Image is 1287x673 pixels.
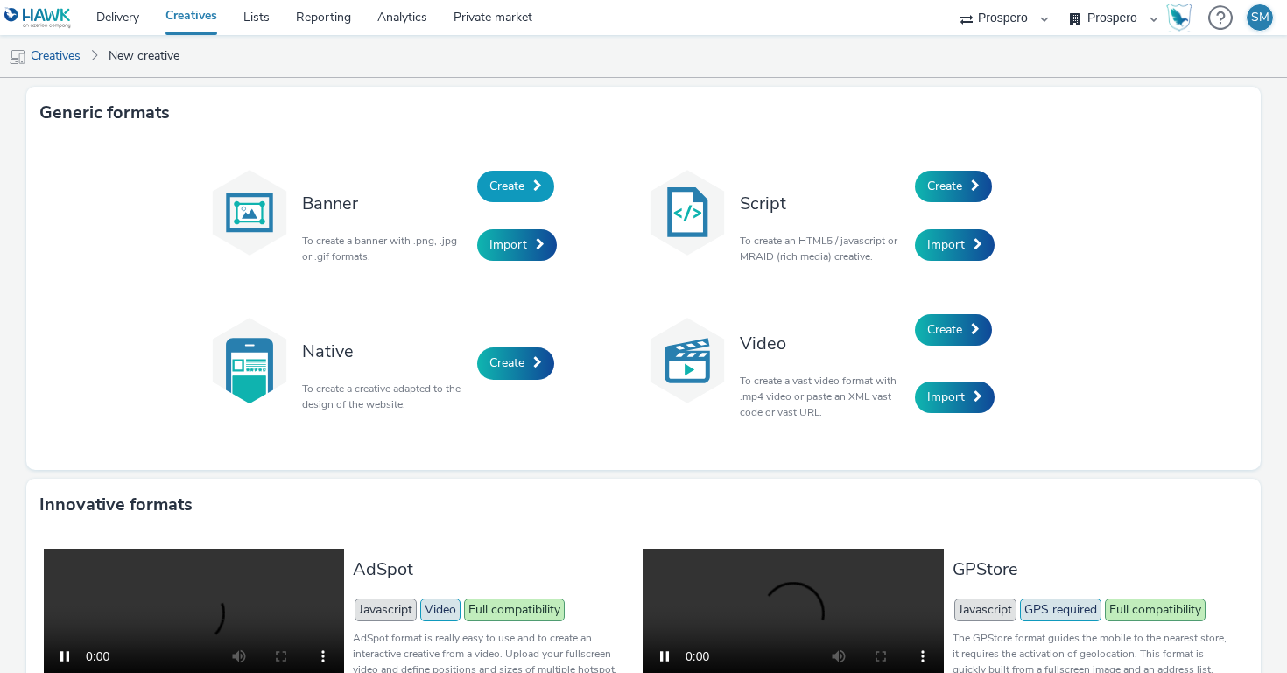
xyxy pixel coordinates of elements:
[206,317,293,404] img: native.svg
[740,373,906,420] p: To create a vast video format with .mp4 video or paste an XML vast code or vast URL.
[420,599,461,621] span: Video
[355,599,417,621] span: Javascript
[1251,4,1269,31] div: SM
[489,178,524,194] span: Create
[206,169,293,256] img: banner.svg
[4,7,72,29] img: undefined Logo
[740,192,906,215] h3: Script
[740,332,906,355] h3: Video
[740,233,906,264] p: To create an HTML5 / javascript or MRAID (rich media) creative.
[954,599,1016,621] span: Javascript
[915,171,992,202] a: Create
[353,557,636,581] h3: AdSpot
[927,236,965,253] span: Import
[1020,599,1101,621] span: GPS required
[477,229,557,261] a: Import
[915,382,995,413] a: Import
[915,229,995,261] a: Import
[927,389,965,405] span: Import
[464,599,565,621] span: Full compatibility
[477,171,554,202] a: Create
[302,233,468,264] p: To create a banner with .png, .jpg or .gif formats.
[9,48,26,66] img: mobile
[302,340,468,363] h3: Native
[302,192,468,215] h3: Banner
[39,100,170,126] h3: Generic formats
[489,236,527,253] span: Import
[1166,4,1192,32] img: Hawk Academy
[953,557,1235,581] h3: GPStore
[643,169,731,256] img: code.svg
[100,35,188,77] a: New creative
[1105,599,1206,621] span: Full compatibility
[302,381,468,412] p: To create a creative adapted to the design of the website.
[643,317,731,404] img: video.svg
[477,347,554,379] a: Create
[915,314,992,346] a: Create
[489,354,524,371] span: Create
[927,178,962,194] span: Create
[1166,4,1199,32] a: Hawk Academy
[39,492,193,518] h3: Innovative formats
[927,321,962,338] span: Create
